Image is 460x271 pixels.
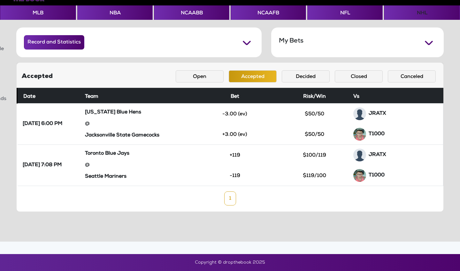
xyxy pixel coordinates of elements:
[229,70,277,82] button: Accepted
[282,70,330,82] button: Decided
[369,132,385,137] strong: T1000
[85,133,159,138] strong: Jacksonville State Gamecocks
[353,169,366,182] img: 9k=
[290,149,338,161] button: $100/119
[290,128,338,140] button: $50/50
[211,128,259,140] button: +3.00 (ev)
[191,88,278,104] th: Bet
[211,108,259,120] button: -3.00 (ev)
[85,118,189,130] div: @
[290,170,338,181] button: $119/100
[82,88,191,104] th: Team
[307,5,383,20] button: NFL
[369,173,385,178] strong: T1000
[211,149,259,161] button: +119
[154,5,229,20] button: NCAABB
[353,149,366,161] img: avatar-default.png
[24,35,84,50] button: Record and Statistics
[77,5,153,20] button: NBA
[17,88,83,104] th: Date
[353,107,366,120] img: avatar-default.png
[211,170,259,181] button: -119
[224,191,236,205] a: 1
[85,174,126,179] strong: Seattle Mariners
[290,108,338,120] button: $50/50
[23,161,62,169] strong: [DATE] 7:08 PM
[85,110,141,115] strong: [US_STATE] Blue Hens
[369,111,386,116] strong: JRATX
[176,70,224,82] button: Open
[85,159,189,172] div: @
[388,70,436,82] button: Canceled
[279,37,303,45] h5: My Bets
[353,128,366,141] img: 9k=
[22,73,53,80] h5: Accepted
[23,120,62,128] strong: [DATE] 6:00 PM
[231,5,306,20] button: NCAAFB
[85,151,129,156] strong: Toronto Blue Jays
[335,70,383,82] button: Closed
[278,88,351,104] th: Risk/Win
[369,152,386,158] strong: JRATX
[351,88,436,104] th: Vs
[384,5,460,20] button: NHL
